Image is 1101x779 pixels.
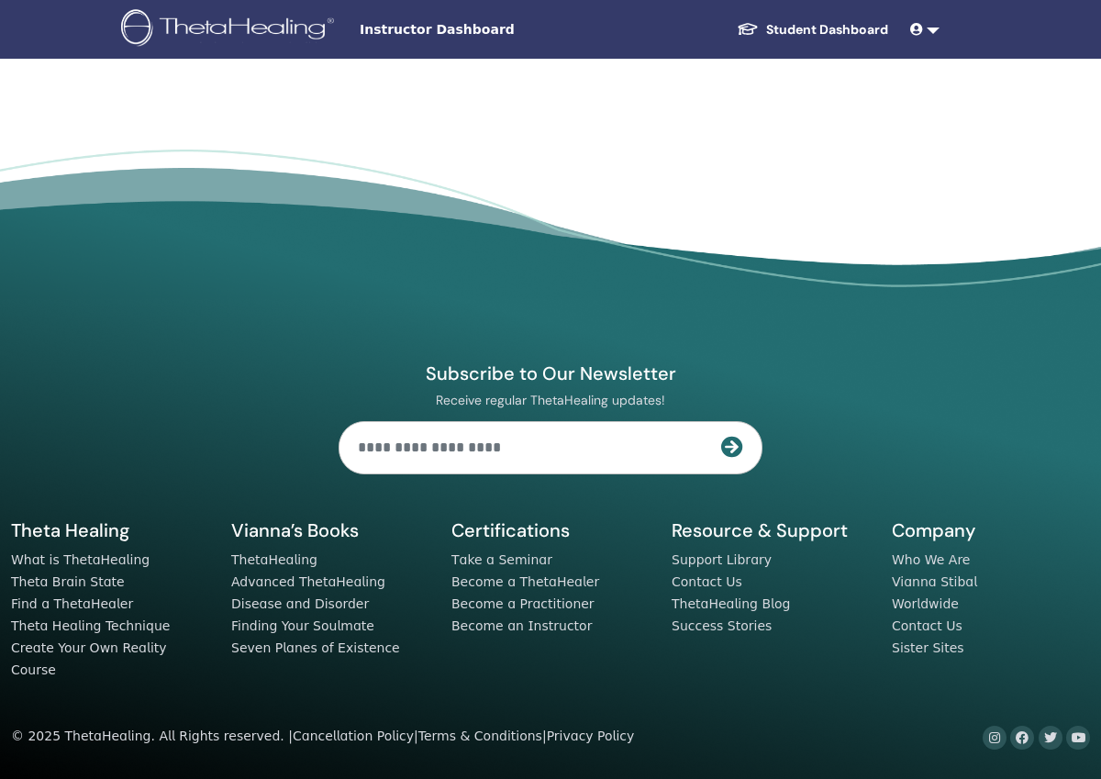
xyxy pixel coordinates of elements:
a: Become an Instructor [451,618,592,633]
a: Become a Practitioner [451,596,595,611]
a: Who We Are [892,552,970,567]
img: graduation-cap-white.svg [737,21,759,37]
a: Sister Sites [892,640,964,655]
h5: Company [892,518,1090,542]
a: Vianna Stibal [892,574,977,589]
a: What is ThetaHealing [11,552,150,567]
span: Instructor Dashboard [360,20,635,39]
a: Privacy Policy [547,729,635,743]
h5: Certifications [451,518,650,542]
p: Receive regular ThetaHealing updates! [339,392,762,408]
a: Student Dashboard [722,13,903,47]
a: ThetaHealing [231,552,317,567]
a: Disease and Disorder [231,596,369,611]
a: Advanced ThetaHealing [231,574,385,589]
a: Worldwide [892,596,959,611]
a: Theta Healing Technique [11,618,170,633]
a: Take a Seminar [451,552,552,567]
a: Success Stories [672,618,772,633]
a: Cancellation Policy [293,729,414,743]
h5: Resource & Support [672,518,870,542]
h5: Vianna’s Books [231,518,429,542]
a: Create Your Own Reality Course [11,640,167,677]
a: Find a ThetaHealer [11,596,133,611]
a: ThetaHealing Blog [672,596,790,611]
a: Theta Brain State [11,574,125,589]
h4: Subscribe to Our Newsletter [339,362,762,385]
a: Contact Us [892,618,962,633]
a: Contact Us [672,574,742,589]
a: Support Library [672,552,772,567]
a: Terms & Conditions [418,729,542,743]
a: Seven Planes of Existence [231,640,400,655]
h5: Theta Healing [11,518,209,542]
a: Become a ThetaHealer [451,574,599,589]
a: Finding Your Soulmate [231,618,374,633]
div: © 2025 ThetaHealing. All Rights reserved. | | | [11,726,634,748]
img: logo.png [121,9,340,50]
